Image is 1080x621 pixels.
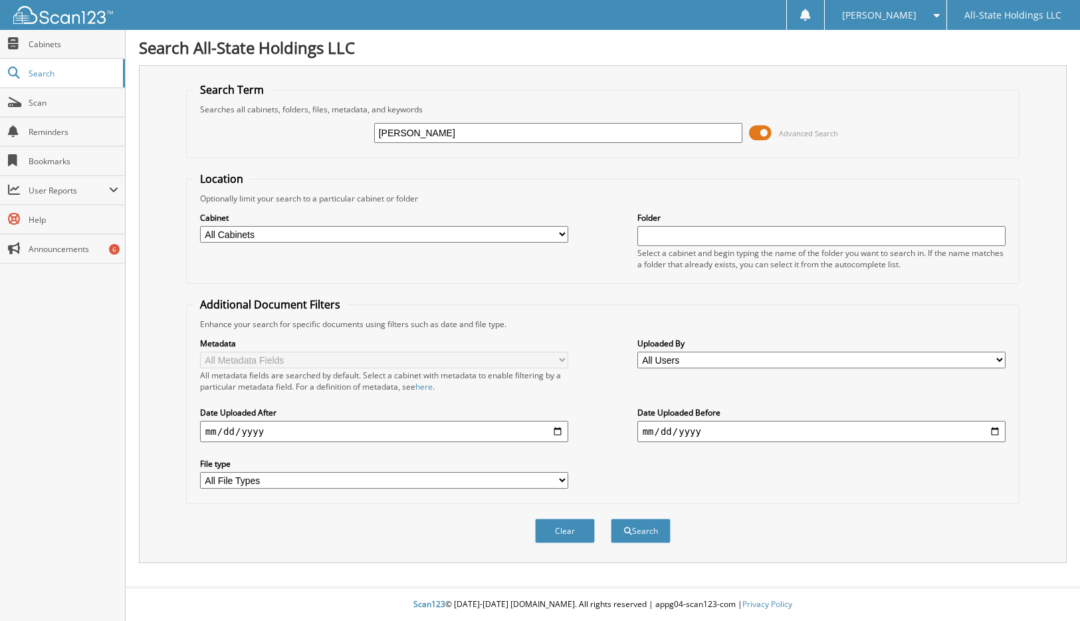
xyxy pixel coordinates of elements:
input: end [637,421,1006,442]
label: Metadata [200,338,569,349]
div: Select a cabinet and begin typing the name of the folder you want to search in. If the name match... [637,247,1006,270]
span: Bookmarks [29,156,118,167]
div: Optionally limit your search to a particular cabinet or folder [193,193,1012,204]
span: Search [29,68,116,79]
label: Uploaded By [637,338,1006,349]
button: Clear [535,519,595,543]
label: Folder [637,212,1006,223]
span: Advanced Search [779,128,838,138]
label: Cabinet [200,212,569,223]
input: start [200,421,569,442]
span: Scan123 [413,598,445,610]
legend: Additional Document Filters [193,297,347,312]
label: Date Uploaded After [200,407,569,418]
span: Reminders [29,126,118,138]
button: Search [611,519,671,543]
iframe: Chat Widget [1014,557,1080,621]
span: Help [29,214,118,225]
div: Searches all cabinets, folders, files, metadata, and keywords [193,104,1012,115]
legend: Search Term [193,82,270,97]
div: © [DATE]-[DATE] [DOMAIN_NAME]. All rights reserved | appg04-scan123-com | [126,588,1080,621]
img: scan123-logo-white.svg [13,6,113,24]
span: Scan [29,97,118,108]
span: All-State Holdings LLC [964,11,1061,19]
h1: Search All-State Holdings LLC [139,37,1067,59]
a: Privacy Policy [742,598,792,610]
span: Announcements [29,243,118,255]
label: File type [200,458,569,469]
label: Date Uploaded Before [637,407,1006,418]
span: Cabinets [29,39,118,50]
legend: Location [193,172,250,186]
span: [PERSON_NAME] [842,11,917,19]
div: All metadata fields are searched by default. Select a cabinet with metadata to enable filtering b... [200,370,569,392]
div: 6 [109,244,120,255]
div: Enhance your search for specific documents using filters such as date and file type. [193,318,1012,330]
a: here [415,381,433,392]
span: User Reports [29,185,109,196]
